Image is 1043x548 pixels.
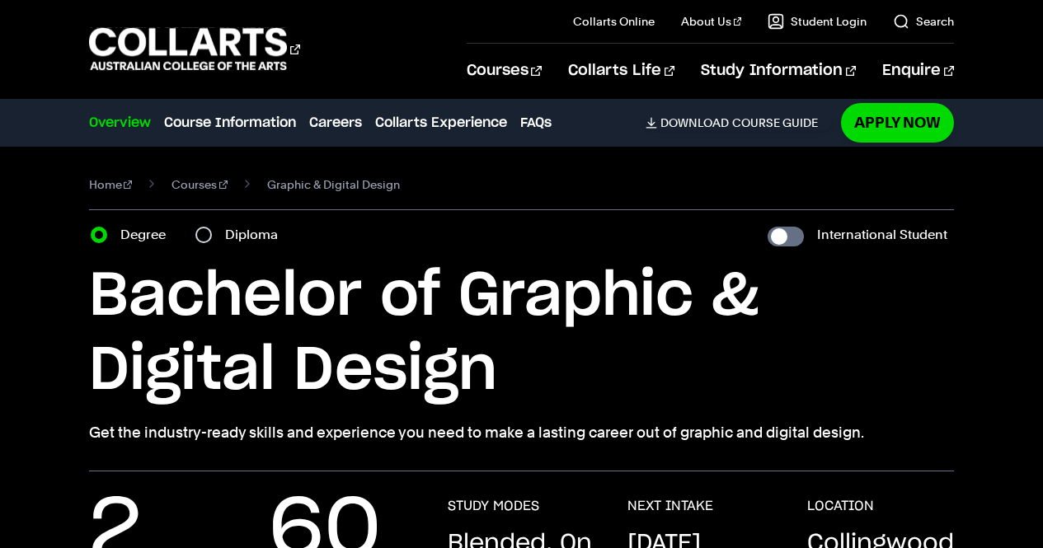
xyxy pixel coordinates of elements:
[225,223,288,246] label: Diploma
[89,113,151,133] a: Overview
[448,498,539,514] h3: STUDY MODES
[375,113,507,133] a: Collarts Experience
[164,113,296,133] a: Course Information
[89,260,955,408] h1: Bachelor of Graphic & Digital Design
[573,13,655,30] a: Collarts Online
[660,115,729,130] span: Download
[627,498,713,514] h3: NEXT INTAKE
[467,44,542,98] a: Courses
[568,44,674,98] a: Collarts Life
[646,115,831,130] a: DownloadCourse Guide
[89,26,300,73] div: Go to homepage
[267,173,400,196] span: Graphic & Digital Design
[89,421,955,444] p: Get the industry-ready skills and experience you need to make a lasting career out of graphic and...
[768,13,867,30] a: Student Login
[681,13,742,30] a: About Us
[893,13,954,30] a: Search
[817,223,947,246] label: International Student
[882,44,954,98] a: Enquire
[89,173,133,196] a: Home
[807,498,874,514] h3: LOCATION
[841,103,954,142] a: Apply Now
[520,113,552,133] a: FAQs
[309,113,362,133] a: Careers
[701,44,856,98] a: Study Information
[120,223,176,246] label: Degree
[171,173,228,196] a: Courses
